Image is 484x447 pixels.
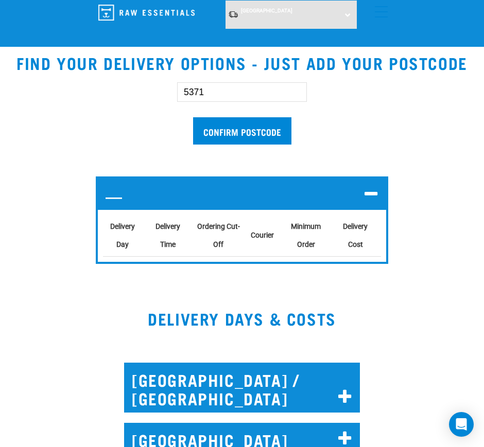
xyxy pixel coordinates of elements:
img: Raw Essentials Logo [98,5,195,21]
img: van-moving.png [228,10,238,19]
span: [GEOGRAPHIC_DATA] [241,8,292,13]
h2: — [98,178,386,210]
strong: Delivery Cost [343,222,368,248]
h2: Find your delivery options - just add your postcode [12,53,472,72]
strong: Delivery Day [110,222,135,248]
strong: Ordering Cut-Off [197,222,240,248]
strong: Minimum Order [291,222,321,248]
strong: Delivery Time [155,222,180,248]
strong: Courier [251,231,274,239]
input: Confirm postcode [193,117,291,145]
h2: [GEOGRAPHIC_DATA] / [GEOGRAPHIC_DATA] [124,363,360,413]
input: Enter your postcode here... [177,82,307,102]
div: Open Intercom Messenger [449,412,474,437]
